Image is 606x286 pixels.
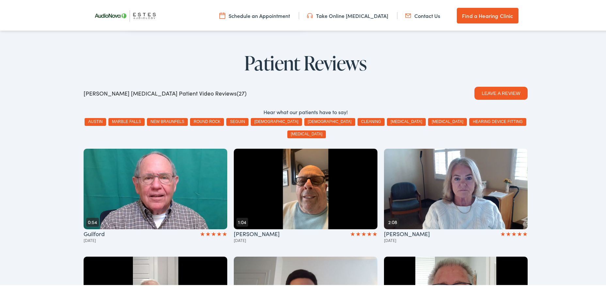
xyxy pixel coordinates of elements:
[219,11,225,18] img: utility icon
[361,228,366,236] span: ★
[384,229,456,236] div: Recorded by Leah
[234,236,306,242] div: Date recorded: Feb 13 2023
[155,229,227,236] div: My rating: 5 out of 5
[505,228,511,236] span: ★
[306,229,377,236] div: My rating: 5 out of 5
[384,236,456,242] div: Date recorded: Feb 13 2023
[522,228,528,236] span: ★
[84,147,227,244] div: Guilford's video
[205,228,211,236] span: ★
[190,117,224,125] button: round rock
[350,228,355,236] span: ★
[211,228,216,236] span: ★
[287,129,326,137] button: [MEDICAL_DATA]
[234,229,306,236] div: Recorded by Ron
[456,229,528,236] div: My rating: 5 out of 5
[457,7,518,22] a: Find a Hearing Clinic
[222,228,227,236] span: ★
[469,117,526,125] button: hearing device fitting
[384,147,528,228] button: Play
[387,217,399,225] div: 2:08
[366,228,372,236] span: ★
[474,85,527,99] button: Leave a Review
[517,228,522,236] span: ★
[234,147,377,228] button: Play
[387,117,426,125] button: [MEDICAL_DATA]
[216,228,222,236] span: ★
[307,11,388,18] a: Take Online [MEDICAL_DATA]
[234,147,377,244] div: Ron's video
[86,217,99,225] div: 0:54
[251,117,302,125] button: [DEMOGRAPHIC_DATA]
[219,11,290,18] a: Schedule an Appointment
[500,228,505,236] span: ★
[405,11,411,18] img: utility icon
[199,228,205,236] span: ★
[85,117,106,125] button: austin
[84,229,155,236] div: Recorded by Guilford
[511,228,517,236] span: ★
[358,117,385,125] button: cleaning
[147,117,188,125] button: new braunfels
[355,228,361,236] span: ★
[372,228,377,236] span: ★
[84,107,528,139] section: Filters
[84,51,528,72] h2: Patient Reviews
[428,117,467,125] button: [MEDICAL_DATA]
[84,88,247,96] span: [PERSON_NAME] [MEDICAL_DATA] Patient Video Reviews
[236,217,248,225] div: 1:04
[307,11,313,18] img: utility icon
[108,117,145,125] button: marble falls
[405,11,440,18] a: Contact Us
[84,147,227,228] button: Play
[304,117,355,125] button: [DEMOGRAPHIC_DATA]
[84,236,155,242] div: Date recorded: Feb 19 2023
[226,117,248,125] button: seguin
[237,88,247,96] span: (27)
[84,107,528,114] section: Hear what our patients have to say!
[384,147,528,244] div: Leah's video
